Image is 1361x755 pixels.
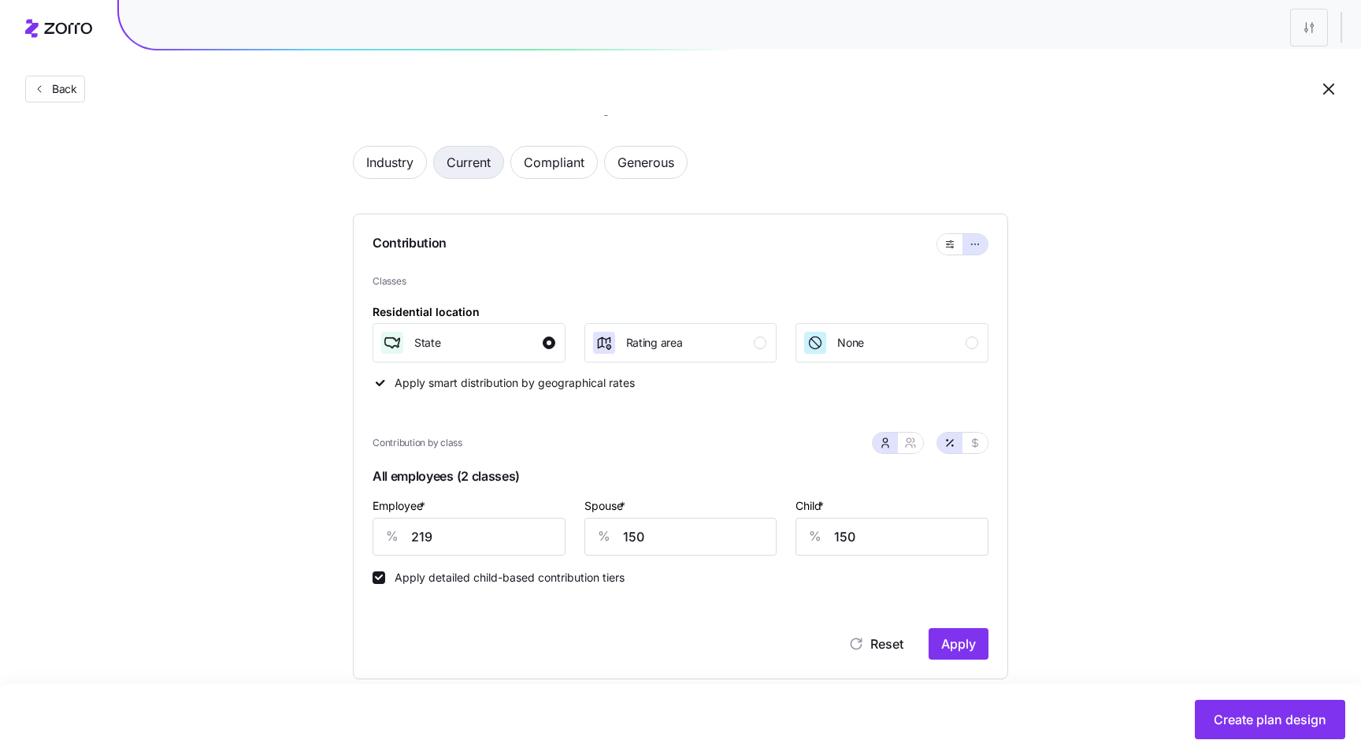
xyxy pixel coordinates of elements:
[524,147,584,178] span: Compliant
[584,497,629,515] label: Spouse
[626,335,683,351] span: Rating area
[373,519,411,555] div: %
[941,634,976,653] span: Apply
[353,146,427,179] button: Industry
[795,497,827,515] label: Child
[373,303,480,321] div: Residential location
[25,76,85,102] button: Back
[796,519,834,555] div: %
[1195,700,1345,739] button: Create plan design
[447,147,491,178] span: Current
[385,571,625,584] label: Apply detailed child-based contribution tiers
[366,147,413,178] span: Industry
[617,147,674,178] span: Generous
[604,146,688,179] button: Generous
[929,628,988,660] button: Apply
[510,146,598,179] button: Compliant
[1214,710,1326,729] span: Create plan design
[373,463,988,496] span: All employees (2 classes)
[836,628,916,660] button: Reset
[433,146,504,179] button: Current
[46,81,77,97] span: Back
[837,335,864,351] span: None
[373,436,462,451] span: Contribution by class
[414,335,441,351] span: State
[585,519,623,555] div: %
[373,497,428,515] label: Employee
[373,274,988,289] span: Classes
[373,233,447,255] span: Contribution
[870,634,903,653] span: Reset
